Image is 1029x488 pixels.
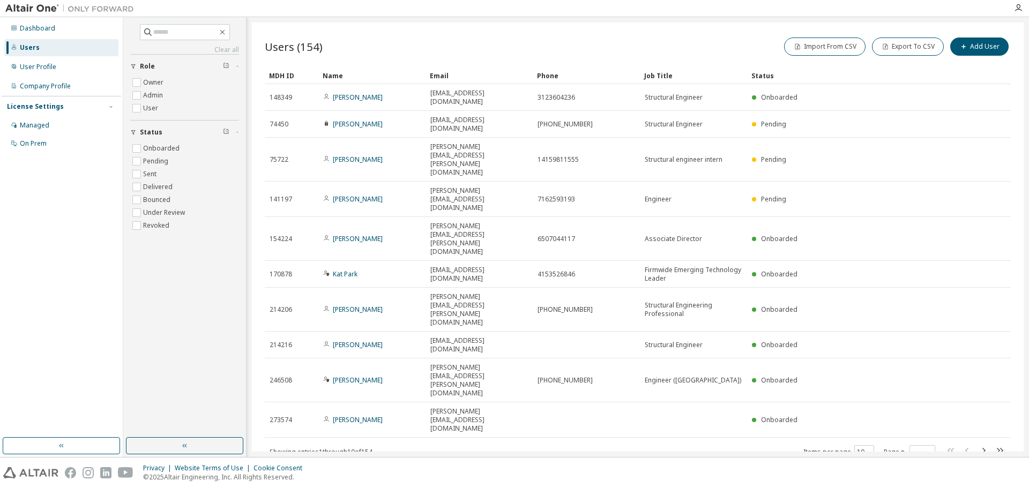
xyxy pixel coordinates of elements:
[270,305,292,314] span: 214206
[761,340,797,349] span: Onboarded
[645,301,742,318] span: Structural Engineering Professional
[430,266,528,283] span: [EMAIL_ADDRESS][DOMAIN_NAME]
[20,139,47,148] div: On Prem
[118,467,133,478] img: youtube.svg
[761,234,797,243] span: Onboarded
[5,3,139,14] img: Altair One
[645,266,742,283] span: Firmwide Emerging Technology Leader
[333,269,357,279] a: Kat Park
[333,415,383,424] a: [PERSON_NAME]
[761,415,797,424] span: Onboarded
[270,416,292,424] span: 273574
[430,116,528,133] span: [EMAIL_ADDRESS][DOMAIN_NAME]
[253,464,309,472] div: Cookie Consent
[761,119,786,129] span: Pending
[333,234,383,243] a: [PERSON_NAME]
[20,82,71,91] div: Company Profile
[7,102,64,111] div: License Settings
[538,270,575,279] span: 4153526846
[143,219,171,232] label: Revoked
[270,155,288,164] span: 75722
[538,195,575,204] span: 7162593193
[645,235,702,243] span: Associate Director
[270,341,292,349] span: 214216
[83,467,94,478] img: instagram.svg
[430,142,528,177] span: [PERSON_NAME][EMAIL_ADDRESS][PERSON_NAME][DOMAIN_NAME]
[761,155,786,164] span: Pending
[538,93,575,102] span: 3123604236
[65,467,76,478] img: facebook.svg
[645,93,703,102] span: Structural Engineer
[270,235,292,243] span: 154224
[130,55,239,78] button: Role
[333,376,383,385] a: [PERSON_NAME]
[538,155,579,164] span: 14159811555
[143,89,165,102] label: Admin
[270,376,292,385] span: 246508
[333,305,383,314] a: [PERSON_NAME]
[761,194,786,204] span: Pending
[857,448,871,456] button: 10
[143,193,173,206] label: Bounced
[645,120,703,129] span: Structural Engineer
[761,269,797,279] span: Onboarded
[143,102,160,115] label: User
[143,206,187,219] label: Under Review
[751,67,955,84] div: Status
[143,76,166,89] label: Owner
[430,222,528,256] span: [PERSON_NAME][EMAIL_ADDRESS][PERSON_NAME][DOMAIN_NAME]
[333,119,383,129] a: [PERSON_NAME]
[803,445,874,459] span: Items per page
[130,46,239,54] a: Clear all
[430,407,528,433] span: [PERSON_NAME][EMAIL_ADDRESS][DOMAIN_NAME]
[143,168,159,181] label: Sent
[270,120,288,129] span: 74450
[143,155,170,168] label: Pending
[333,155,383,164] a: [PERSON_NAME]
[538,235,575,243] span: 6507044117
[130,121,239,144] button: Status
[143,142,182,155] label: Onboarded
[20,121,49,130] div: Managed
[143,181,175,193] label: Delivered
[223,128,229,137] span: Clear filter
[538,305,593,314] span: [PHONE_NUMBER]
[143,472,309,482] p: © 2025 Altair Engineering, Inc. All Rights Reserved.
[644,67,743,84] div: Job Title
[645,195,672,204] span: Engineer
[3,467,58,478] img: altair_logo.svg
[761,376,797,385] span: Onboarded
[537,67,636,84] div: Phone
[784,37,866,56] button: Import From CSV
[430,292,528,327] span: [PERSON_NAME][EMAIL_ADDRESS][PERSON_NAME][DOMAIN_NAME]
[333,194,383,204] a: [PERSON_NAME]
[270,270,292,279] span: 170878
[100,467,111,478] img: linkedin.svg
[333,340,383,349] a: [PERSON_NAME]
[20,63,56,71] div: User Profile
[950,37,1009,56] button: Add User
[430,186,528,212] span: [PERSON_NAME][EMAIL_ADDRESS][DOMAIN_NAME]
[323,67,421,84] div: Name
[645,376,741,385] span: Engineer ([GEOGRAPHIC_DATA])
[20,24,55,33] div: Dashboard
[143,464,175,472] div: Privacy
[430,67,528,84] div: Email
[538,376,593,385] span: [PHONE_NUMBER]
[20,43,40,52] div: Users
[430,363,528,397] span: [PERSON_NAME][EMAIL_ADDRESS][PERSON_NAME][DOMAIN_NAME]
[645,155,722,164] span: Structural engineer intern
[270,195,292,204] span: 141197
[430,89,528,106] span: [EMAIL_ADDRESS][DOMAIN_NAME]
[270,93,292,102] span: 148349
[140,62,155,71] span: Role
[270,447,372,456] span: Showing entries 1 through 10 of 154
[175,464,253,472] div: Website Terms of Use
[140,128,162,137] span: Status
[884,445,935,459] span: Page n.
[872,37,944,56] button: Export To CSV
[538,120,593,129] span: [PHONE_NUMBER]
[265,39,323,54] span: Users (154)
[645,341,703,349] span: Structural Engineer
[761,305,797,314] span: Onboarded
